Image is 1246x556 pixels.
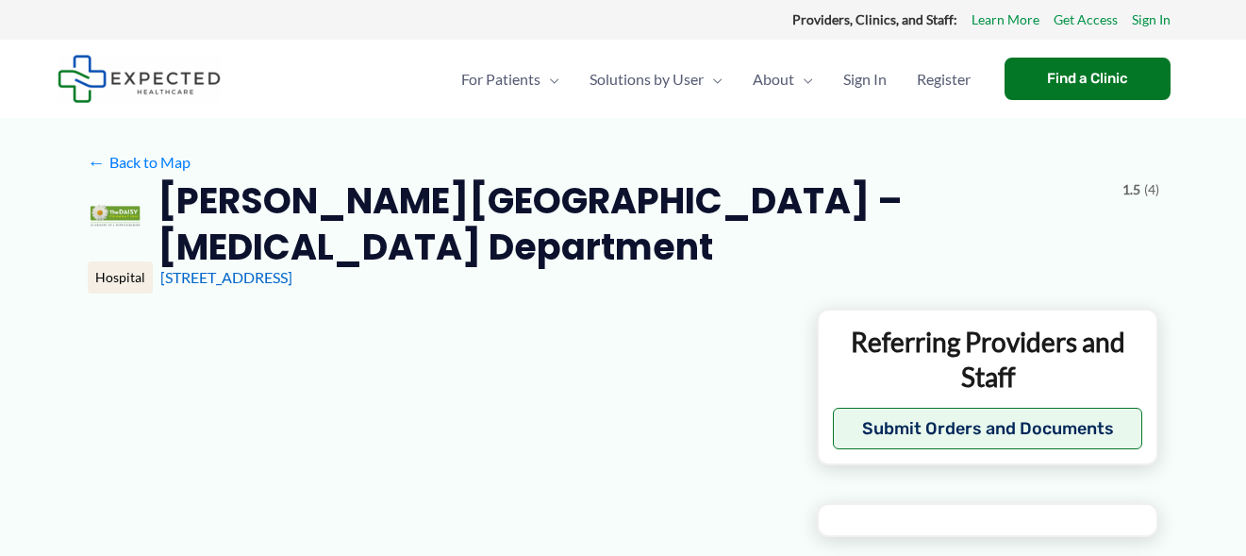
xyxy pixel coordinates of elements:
a: [STREET_ADDRESS] [160,268,292,286]
span: Menu Toggle [794,46,813,112]
p: Referring Providers and Staff [833,325,1143,394]
span: Menu Toggle [540,46,559,112]
a: ←Back to Map [88,148,191,177]
div: Hospital [88,261,153,294]
a: For PatientsMenu Toggle [446,46,574,112]
button: Submit Orders and Documents [833,408,1143,449]
span: Register [917,46,971,112]
a: Find a Clinic [1005,58,1171,100]
a: Sign In [1132,8,1171,32]
a: Sign In [828,46,902,112]
span: About [753,46,794,112]
a: Get Access [1054,8,1118,32]
h2: [PERSON_NAME][GEOGRAPHIC_DATA] – [MEDICAL_DATA] Department [158,177,1107,271]
a: Solutions by UserMenu Toggle [574,46,738,112]
a: AboutMenu Toggle [738,46,828,112]
img: Expected Healthcare Logo - side, dark font, small [58,55,221,103]
nav: Primary Site Navigation [446,46,986,112]
a: Register [902,46,986,112]
strong: Providers, Clinics, and Staff: [792,11,957,27]
a: Learn More [972,8,1039,32]
span: 1.5 [1122,177,1140,202]
span: For Patients [461,46,540,112]
span: Menu Toggle [704,46,723,112]
span: Solutions by User [590,46,704,112]
span: Sign In [843,46,887,112]
span: (4) [1144,177,1159,202]
span: ← [88,153,106,171]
